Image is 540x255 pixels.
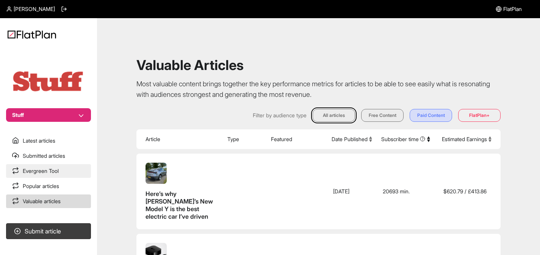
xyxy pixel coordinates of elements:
[6,194,91,208] a: Valuable articles
[136,58,501,73] h1: Valuable Articles
[327,154,377,229] td: [DATE]
[361,109,404,122] button: Free Content
[458,109,501,122] button: FlatPlan+
[6,108,91,122] button: Stuff
[146,190,213,220] span: Here’s why [PERSON_NAME]’s New Model Y is the best electric car I’ve driven
[6,149,91,163] a: Submitted articles
[6,134,91,148] a: Latest articles
[8,30,56,39] img: Logo
[6,179,91,193] a: Popular articles
[442,135,491,143] button: Estimated Earnings
[253,112,307,119] span: Filter by audience type
[6,223,91,239] button: Submit article
[6,164,91,178] a: Evergreen Tool
[146,163,167,184] img: Here’s why Tesla’s New Model Y is the best electric car I’ve driven
[468,188,487,194] span: £ 413.86
[266,129,327,149] th: Featured
[136,129,223,149] th: Article
[313,109,355,122] button: All articles
[14,5,55,13] span: [PERSON_NAME]
[410,109,452,122] button: Paid Content
[332,135,372,143] button: Date Published
[381,135,430,143] button: Subscriber time
[443,188,463,194] span: $ 620.79
[146,190,217,220] span: Here’s why Tesla’s New Model Y is the best electric car I’ve driven
[503,5,522,13] span: FlatPlan
[146,163,217,220] a: Here’s why [PERSON_NAME]’s New Model Y is the best electric car I’ve driven
[381,135,426,143] span: Subscriber time
[11,70,86,93] img: Publication Logo
[437,154,501,229] td: /
[377,154,437,229] td: 20693 min.
[136,79,501,100] p: Most valuable content brings together the key performance metrics for articles to be able to see ...
[223,129,266,149] th: Type
[6,5,55,13] a: [PERSON_NAME]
